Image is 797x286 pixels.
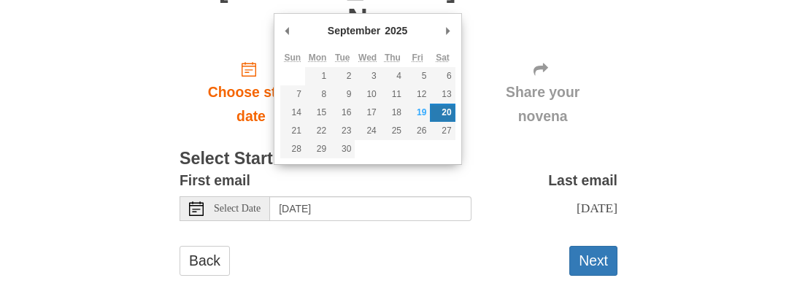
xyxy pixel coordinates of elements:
span: Select Date [214,204,261,214]
button: 10 [355,85,380,104]
button: 21 [280,122,305,140]
button: 23 [330,122,355,140]
abbr: Monday [309,53,327,63]
button: 17 [355,104,380,122]
div: Click "Next" to confirm your start date first. [468,49,617,136]
button: 13 [430,85,455,104]
button: 6 [430,67,455,85]
button: 11 [380,85,405,104]
input: Use the arrow keys to pick a date [270,196,471,221]
div: September [326,20,382,42]
button: 5 [405,67,430,85]
button: 28 [280,140,305,158]
abbr: Wednesday [358,53,377,63]
button: 2 [330,67,355,85]
button: Previous Month [280,20,295,42]
button: 29 [305,140,330,158]
button: 14 [280,104,305,122]
label: Last email [548,169,617,193]
button: 30 [330,140,355,158]
span: Choose start date [194,80,308,128]
button: 26 [405,122,430,140]
button: 7 [280,85,305,104]
button: 25 [380,122,405,140]
button: 1 [305,67,330,85]
button: Next [569,246,617,276]
button: 16 [330,104,355,122]
abbr: Thursday [385,53,401,63]
h3: Select Start Date [180,150,617,169]
button: 15 [305,104,330,122]
button: 27 [430,122,455,140]
button: 18 [380,104,405,122]
button: 8 [305,85,330,104]
div: 2025 [382,20,409,42]
button: 19 [405,104,430,122]
button: 22 [305,122,330,140]
button: 3 [355,67,380,85]
label: First email [180,169,250,193]
span: [DATE] [577,201,617,215]
abbr: Friday [412,53,423,63]
button: Next Month [441,20,455,42]
abbr: Saturday [436,53,450,63]
button: 9 [330,85,355,104]
button: 12 [405,85,430,104]
button: 20 [430,104,455,122]
span: Share your novena [482,80,603,128]
button: 4 [380,67,405,85]
a: Back [180,246,230,276]
abbr: Sunday [284,53,301,63]
button: 24 [355,122,380,140]
a: Choose start date [180,49,323,136]
abbr: Tuesday [335,53,350,63]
